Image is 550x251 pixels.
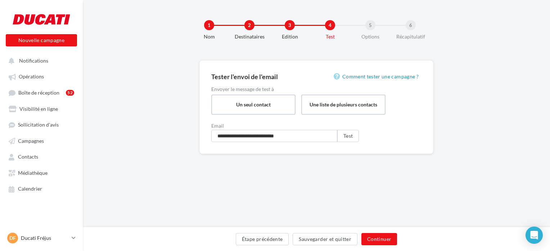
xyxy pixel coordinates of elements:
[244,20,254,30] div: 2
[211,95,296,115] label: Un seul contact
[4,166,78,179] a: Médiathèque
[18,90,59,96] span: Boîte de réception
[361,233,397,245] button: Continuer
[4,102,78,115] a: Visibilité en ligne
[211,73,278,81] span: Tester l'envoi de l'email
[365,20,375,30] div: 5
[267,33,313,40] div: Edition
[186,33,232,40] div: Nom
[18,170,48,176] span: Médiathèque
[526,227,543,244] div: Open Intercom Messenger
[204,20,214,30] div: 1
[4,54,76,67] button: Notifications
[211,123,224,129] span: Email
[4,182,78,195] a: Calendrier
[18,154,38,160] span: Contacts
[337,130,359,142] button: Test
[19,106,58,112] span: Visibilité en ligne
[388,33,434,40] div: Récapitulatif
[4,86,78,99] a: Boîte de réception52
[6,34,77,46] button: Nouvelle campagne
[4,150,78,163] a: Contacts
[4,70,78,83] a: Opérations
[211,87,421,92] div: Envoyer le message de test à
[18,122,59,128] span: Sollicitation d'avis
[334,72,421,81] a: Comment tester une campagne ?
[21,234,69,242] p: Ducati Fréjus
[236,233,289,245] button: Étape précédente
[301,95,386,115] label: Une liste de plusieurs contacts
[4,134,78,147] a: Campagnes
[18,138,44,144] span: Campagnes
[307,33,353,40] div: Test
[347,33,393,40] div: Options
[18,186,42,192] span: Calendrier
[293,233,357,245] button: Sauvegarder et quitter
[66,90,74,96] div: 52
[226,33,272,40] div: Destinataires
[325,20,335,30] div: 4
[9,234,16,242] span: DF
[19,74,44,80] span: Opérations
[406,20,416,30] div: 6
[6,231,77,245] a: DF Ducati Fréjus
[4,118,78,131] a: Sollicitation d'avis
[285,20,295,30] div: 3
[19,58,48,64] span: Notifications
